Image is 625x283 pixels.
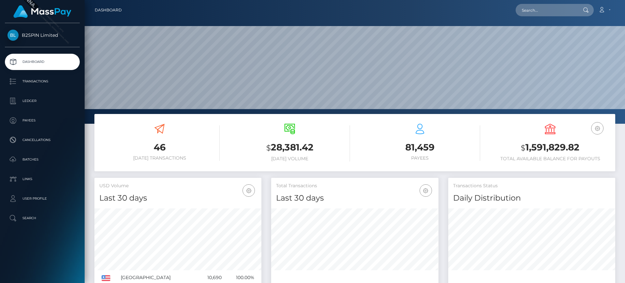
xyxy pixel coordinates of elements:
p: Search [7,213,77,223]
h4: Last 30 days [99,192,257,204]
a: Ledger [5,93,80,109]
p: Dashboard [7,57,77,67]
h5: Transactions Status [453,183,610,189]
a: Payees [5,112,80,129]
h6: Payees [360,155,480,161]
a: User Profile [5,191,80,207]
p: Ledger [7,96,77,106]
a: Batches [5,151,80,168]
h3: 28,381.42 [229,141,350,154]
a: Dashboard [5,54,80,70]
p: Payees [7,116,77,125]
a: Search [5,210,80,226]
a: Links [5,171,80,187]
h3: 81,459 [360,141,480,154]
p: Batches [7,155,77,164]
p: Cancellations [7,135,77,145]
h4: Last 30 days [276,192,433,204]
a: Dashboard [95,3,122,17]
a: Transactions [5,73,80,90]
img: MassPay Logo [13,5,71,18]
p: User Profile [7,194,77,204]
small: $ [521,143,525,152]
img: B2SPIN Limited [7,30,19,41]
small: $ [266,143,271,152]
input: Search... [516,4,577,16]
h6: [DATE] Transactions [99,155,220,161]
h6: Total Available Balance for Payouts [490,156,610,162]
h3: 46 [99,141,220,154]
h5: USD Volume [99,183,257,189]
p: Links [7,174,77,184]
p: Transactions [7,77,77,86]
h3: 1,591,829.82 [490,141,610,154]
span: B2SPIN Limited [5,32,80,38]
img: US.png [102,275,110,281]
h5: Total Transactions [276,183,433,189]
a: Cancellations [5,132,80,148]
h6: [DATE] Volume [229,156,350,162]
h4: Daily Distribution [453,192,610,204]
